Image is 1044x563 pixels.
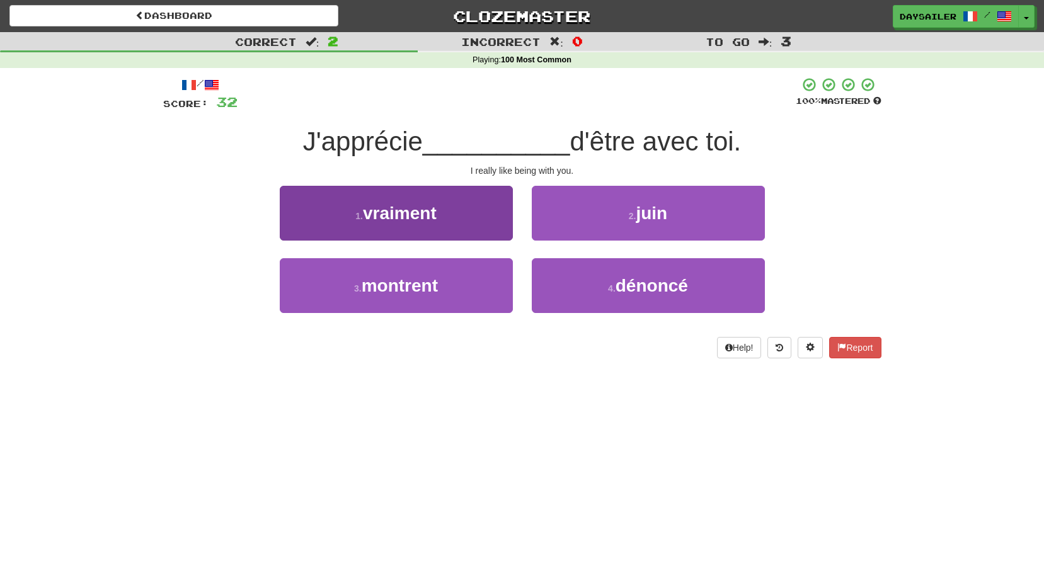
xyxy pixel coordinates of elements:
[608,283,616,293] small: 4 .
[532,258,765,313] button: 4.dénoncé
[423,127,570,156] span: __________
[781,33,791,48] span: 3
[461,35,541,48] span: Incorrect
[328,33,338,48] span: 2
[717,337,762,358] button: Help!
[306,37,319,47] span: :
[303,127,423,156] span: J'apprécie
[900,11,956,22] span: Daysailer
[549,37,563,47] span: :
[572,33,583,48] span: 0
[216,94,238,110] span: 32
[759,37,772,47] span: :
[363,203,437,223] span: vraiment
[280,186,513,241] button: 1.vraiment
[796,96,881,107] div: Mastered
[532,186,765,241] button: 2.juin
[163,77,238,93] div: /
[893,5,1019,28] a: Daysailer /
[501,55,571,64] strong: 100 Most Common
[362,276,438,295] span: montrent
[354,283,362,293] small: 3 .
[9,5,338,26] a: Dashboard
[984,10,990,19] span: /
[636,203,667,223] span: juin
[829,337,881,358] button: Report
[706,35,750,48] span: To go
[570,127,741,156] span: d'être avec toi.
[767,337,791,358] button: Round history (alt+y)
[163,98,209,109] span: Score:
[280,258,513,313] button: 3.montrent
[616,276,688,295] span: dénoncé
[355,211,363,221] small: 1 .
[235,35,297,48] span: Correct
[357,5,686,27] a: Clozemaster
[796,96,821,106] span: 100 %
[629,211,636,221] small: 2 .
[163,164,881,177] div: I really like being with you.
